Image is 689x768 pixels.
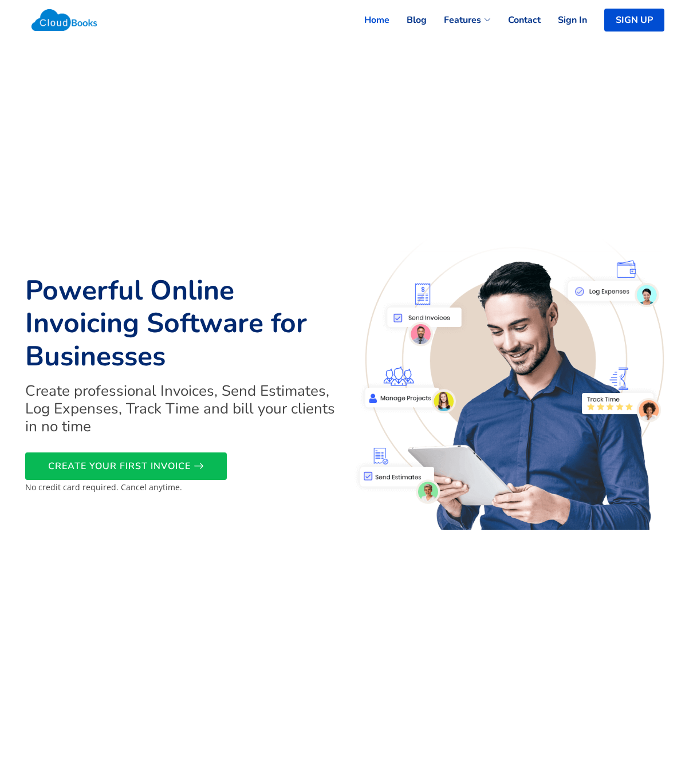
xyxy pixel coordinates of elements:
[347,7,389,33] a: Home
[604,9,664,31] a: SIGN UP
[427,7,491,33] a: Features
[541,7,587,33] a: Sign In
[25,274,338,373] h1: Powerful Online Invoicing Software for Businesses
[491,7,541,33] a: Contact
[25,382,338,436] h2: Create professional Invoices, Send Estimates, Log Expenses, Track Time and bill your clients in n...
[25,452,227,480] a: CREATE YOUR FIRST INVOICE
[389,7,427,33] a: Blog
[25,482,182,493] small: No credit card required. Cancel anytime.
[444,13,481,27] span: Features
[25,3,104,37] img: Cloudbooks Logo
